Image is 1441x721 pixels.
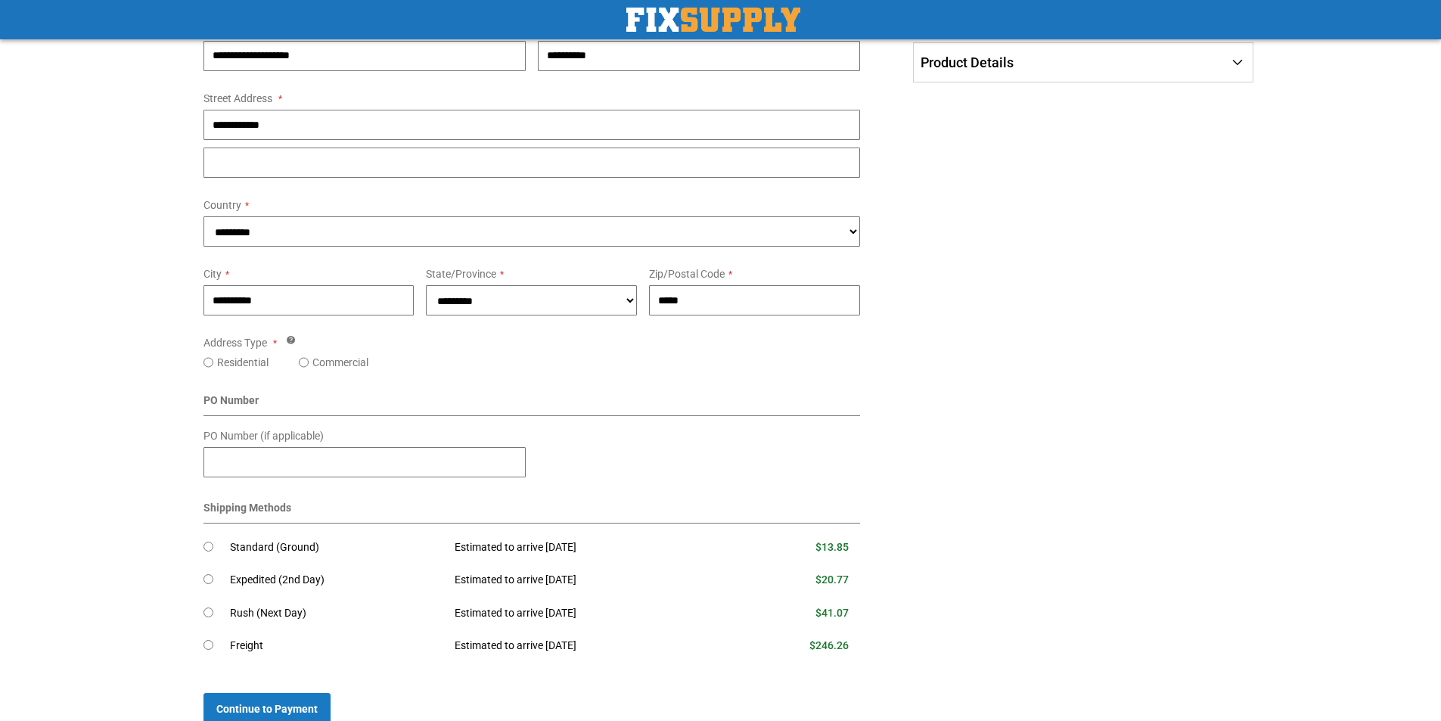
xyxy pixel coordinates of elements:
[443,629,735,663] td: Estimated to arrive [DATE]
[217,355,269,370] label: Residential
[203,199,241,211] span: Country
[203,268,222,280] span: City
[809,639,849,651] span: $246.26
[230,597,444,630] td: Rush (Next Day)
[443,564,735,597] td: Estimated to arrive [DATE]
[921,54,1014,70] span: Product Details
[203,393,861,416] div: PO Number
[216,703,318,715] span: Continue to Payment
[443,531,735,564] td: Estimated to arrive [DATE]
[626,8,800,32] a: store logo
[815,541,849,553] span: $13.85
[230,531,444,564] td: Standard (Ground)
[203,430,324,442] span: PO Number (if applicable)
[203,337,267,349] span: Address Type
[815,573,849,586] span: $20.77
[649,268,725,280] span: Zip/Postal Code
[443,597,735,630] td: Estimated to arrive [DATE]
[203,500,861,524] div: Shipping Methods
[203,92,272,104] span: Street Address
[230,629,444,663] td: Freight
[426,268,496,280] span: State/Province
[230,564,444,597] td: Expedited (2nd Day)
[626,8,800,32] img: Fix Industrial Supply
[815,607,849,619] span: $41.07
[312,355,368,370] label: Commercial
